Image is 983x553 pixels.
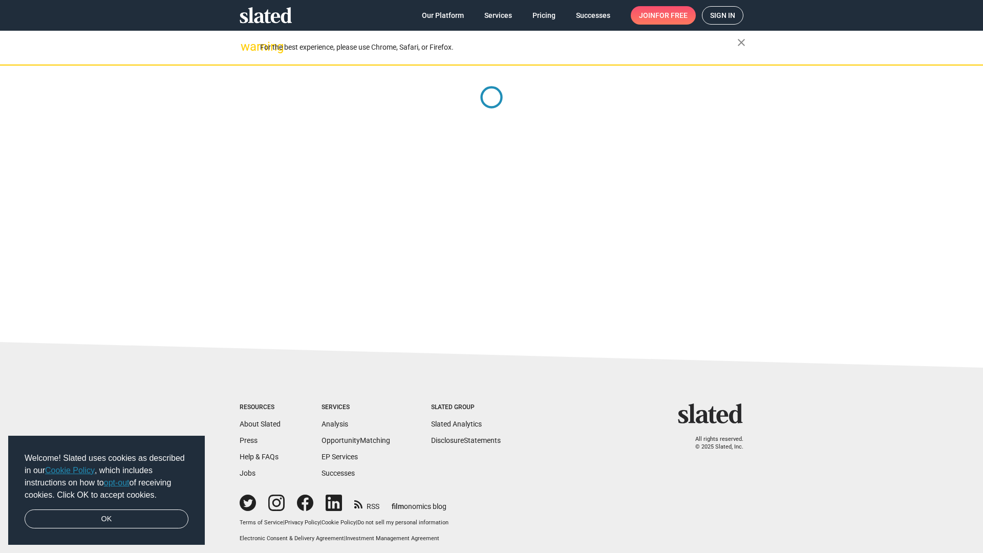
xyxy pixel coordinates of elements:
[631,6,696,25] a: Joinfor free
[484,6,512,25] span: Services
[476,6,520,25] a: Services
[414,6,472,25] a: Our Platform
[240,535,344,542] a: Electronic Consent & Delivery Agreement
[524,6,564,25] a: Pricing
[576,6,610,25] span: Successes
[322,420,348,428] a: Analysis
[25,509,188,529] a: dismiss cookie message
[240,453,279,461] a: Help & FAQs
[422,6,464,25] span: Our Platform
[431,403,501,412] div: Slated Group
[346,535,439,542] a: Investment Management Agreement
[285,519,320,526] a: Privacy Policy
[357,519,448,527] button: Do not sell my personal information
[532,6,555,25] span: Pricing
[322,436,390,444] a: OpportunityMatching
[260,40,737,54] div: For the best experience, please use Chrome, Safari, or Firefox.
[702,6,743,25] a: Sign in
[392,494,446,512] a: filmonomics blog
[431,436,501,444] a: DisclosureStatements
[344,535,346,542] span: |
[431,420,482,428] a: Slated Analytics
[392,502,404,511] span: film
[322,403,390,412] div: Services
[240,420,281,428] a: About Slated
[240,403,281,412] div: Resources
[322,453,358,461] a: EP Services
[241,40,253,53] mat-icon: warning
[568,6,618,25] a: Successes
[655,6,688,25] span: for free
[639,6,688,25] span: Join
[710,7,735,24] span: Sign in
[283,519,285,526] span: |
[240,469,255,477] a: Jobs
[685,436,743,451] p: All rights reserved. © 2025 Slated, Inc.
[104,478,130,487] a: opt-out
[8,436,205,545] div: cookieconsent
[354,496,379,512] a: RSS
[320,519,322,526] span: |
[735,36,747,49] mat-icon: close
[25,452,188,501] span: Welcome! Slated uses cookies as described in our , which includes instructions on how to of recei...
[45,466,95,475] a: Cookie Policy
[322,519,356,526] a: Cookie Policy
[240,436,258,444] a: Press
[356,519,357,526] span: |
[240,519,283,526] a: Terms of Service
[322,469,355,477] a: Successes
